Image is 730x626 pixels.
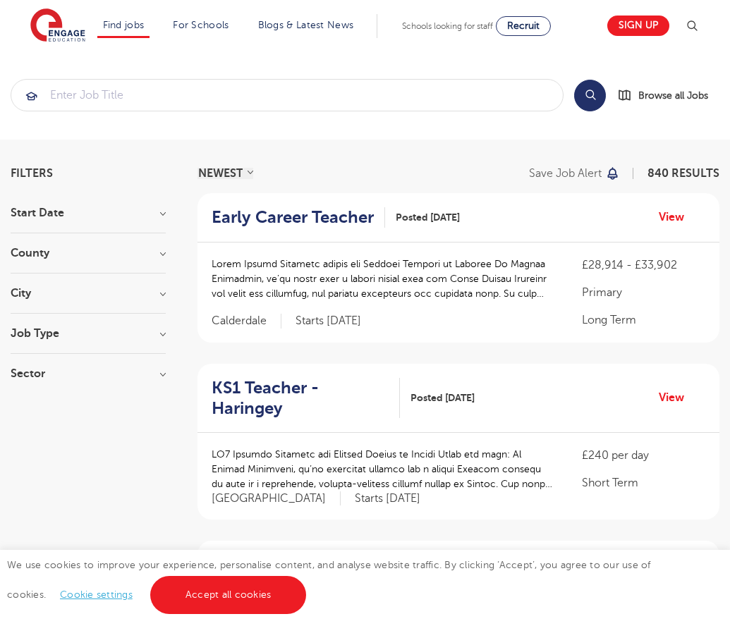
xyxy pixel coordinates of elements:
[11,368,166,379] h3: Sector
[496,16,551,36] a: Recruit
[60,589,133,600] a: Cookie settings
[582,447,705,464] p: £240 per day
[355,491,420,506] p: Starts [DATE]
[212,447,554,491] p: LO7 Ipsumdo Sitametc adi Elitsed Doeius te Incidi Utlab etd magn: Al Enimad Minimveni, qu’no exer...
[582,257,705,274] p: £28,914 - £33,902
[212,207,385,228] a: Early Career Teacher
[258,20,354,30] a: Blogs & Latest News
[396,210,460,225] span: Posted [DATE]
[617,87,719,104] a: Browse all Jobs
[212,314,281,329] span: Calderdale
[507,20,540,31] span: Recruit
[607,16,669,36] a: Sign up
[7,560,651,600] span: We use cookies to improve your experience, personalise content, and analyse website traffic. By c...
[410,391,475,405] span: Posted [DATE]
[647,167,719,180] span: 840 RESULTS
[638,87,708,104] span: Browse all Jobs
[103,20,145,30] a: Find jobs
[296,314,361,329] p: Starts [DATE]
[574,80,606,111] button: Search
[11,288,166,299] h3: City
[659,388,695,407] a: View
[212,491,341,506] span: [GEOGRAPHIC_DATA]
[582,284,705,301] p: Primary
[529,168,602,179] p: Save job alert
[402,21,493,31] span: Schools looking for staff
[11,247,166,259] h3: County
[150,576,307,614] a: Accept all cookies
[582,312,705,329] p: Long Term
[212,378,389,419] h2: KS1 Teacher - Haringey
[659,208,695,226] a: View
[11,80,563,111] input: Submit
[11,328,166,339] h3: Job Type
[11,207,166,219] h3: Start Date
[30,8,85,44] img: Engage Education
[11,79,564,111] div: Submit
[212,207,374,228] h2: Early Career Teacher
[582,474,705,491] p: Short Term
[212,378,400,419] a: KS1 Teacher - Haringey
[212,257,554,301] p: Lorem Ipsumd Sitametc adipis eli Seddoei Tempori ut Laboree Do Magnaa Enimadmin, ve’qu nostr exer...
[173,20,229,30] a: For Schools
[529,168,620,179] button: Save job alert
[11,168,53,179] span: Filters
